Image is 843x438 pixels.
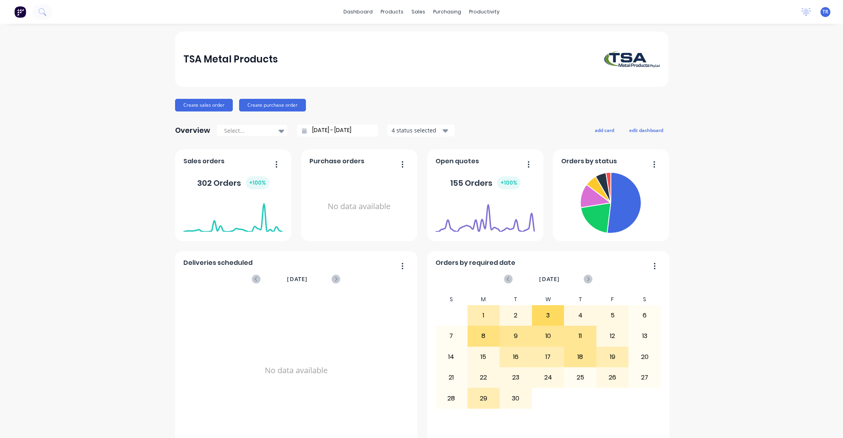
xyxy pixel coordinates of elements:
[450,176,521,189] div: 155 Orders
[175,123,210,138] div: Overview
[629,347,660,367] div: 20
[629,368,660,387] div: 27
[392,126,441,134] div: 4 status selected
[239,99,306,111] button: Create purchase order
[500,306,532,325] div: 2
[590,125,619,135] button: add card
[500,368,532,387] div: 23
[597,368,628,387] div: 26
[532,326,564,346] div: 10
[564,326,596,346] div: 11
[197,176,269,189] div: 302 Orders
[183,157,224,166] span: Sales orders
[500,294,532,305] div: T
[532,306,564,325] div: 3
[309,169,409,244] div: No data available
[436,368,467,387] div: 21
[465,6,504,18] div: productivity
[436,326,467,346] div: 7
[468,368,500,387] div: 22
[628,294,661,305] div: S
[387,125,455,136] button: 4 status selected
[468,388,500,408] div: 29
[287,275,307,283] span: [DATE]
[822,8,828,15] span: TR
[183,258,253,268] span: Deliveries scheduled
[175,99,233,111] button: Create sales order
[429,6,465,18] div: purchasing
[597,326,628,346] div: 12
[14,6,26,18] img: Factory
[532,368,564,387] div: 24
[309,157,364,166] span: Purchase orders
[564,347,596,367] div: 18
[564,306,596,325] div: 4
[532,347,564,367] div: 17
[624,125,668,135] button: edit dashboard
[561,157,617,166] span: Orders by status
[246,176,269,189] div: + 100 %
[436,347,467,367] div: 14
[500,347,532,367] div: 16
[435,294,468,305] div: S
[468,347,500,367] div: 15
[468,306,500,325] div: 1
[564,368,596,387] div: 25
[532,294,564,305] div: W
[629,326,660,346] div: 13
[604,51,660,68] img: TSA Metal Products
[468,294,500,305] div: M
[500,388,532,408] div: 30
[436,388,467,408] div: 28
[436,157,479,166] span: Open quotes
[596,294,629,305] div: F
[500,326,532,346] div: 9
[377,6,407,18] div: products
[497,176,521,189] div: + 100 %
[183,51,278,67] div: TSA Metal Products
[564,294,596,305] div: T
[339,6,377,18] a: dashboard
[629,306,660,325] div: 6
[468,326,500,346] div: 8
[539,275,560,283] span: [DATE]
[407,6,429,18] div: sales
[597,306,628,325] div: 5
[597,347,628,367] div: 19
